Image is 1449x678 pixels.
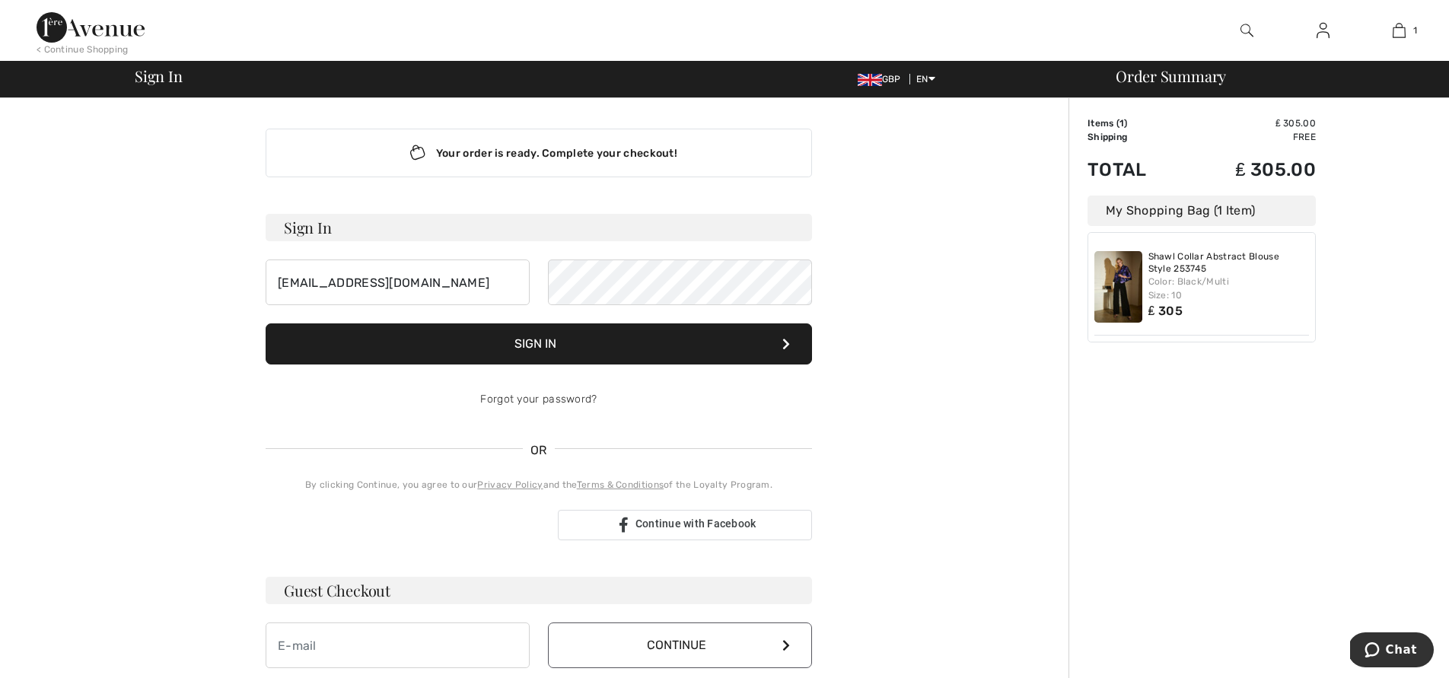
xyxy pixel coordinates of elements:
[135,68,182,84] span: Sign In
[1088,130,1184,144] td: Shipping
[1088,196,1316,226] div: My Shopping Bag (1 Item)
[266,577,812,604] h3: Guest Checkout
[37,43,129,56] div: < Continue Shopping
[1088,144,1184,196] td: Total
[266,214,812,241] h3: Sign In
[858,74,882,86] img: UK Pound
[1097,68,1440,84] div: Order Summary
[1119,118,1124,129] span: 1
[635,517,756,530] span: Continue with Facebook
[558,510,812,540] a: Continue with Facebook
[480,393,597,406] a: Forgot your password?
[1184,116,1316,130] td: ₤ 305.00
[1361,21,1436,40] a: 1
[523,441,555,460] span: OR
[1148,251,1310,275] a: Shawl Collar Abstract Blouse Style 253745
[1304,21,1342,40] a: Sign In
[266,129,812,177] div: Your order is ready. Complete your checkout!
[1317,21,1330,40] img: My Info
[577,479,664,490] a: Terms & Conditions
[1350,632,1434,670] iframe: Opens a widget where you can chat to one of our agents
[858,74,907,84] span: GBP
[266,622,530,668] input: E-mail
[916,74,935,84] span: EN
[1148,275,1310,302] div: Color: Black/Multi Size: 10
[1148,304,1183,318] span: ₤ 305
[266,323,812,364] button: Sign In
[1184,130,1316,144] td: Free
[1240,21,1253,40] img: search the website
[266,259,530,305] input: E-mail
[258,508,553,542] iframe: Sign in with Google Button
[1393,21,1406,40] img: My Bag
[1094,251,1142,323] img: Shawl Collar Abstract Blouse Style 253745
[1413,24,1417,37] span: 1
[266,478,812,492] div: By clicking Continue, you agree to our and the of the Loyalty Program.
[548,622,812,668] button: Continue
[477,479,543,490] a: Privacy Policy
[1088,116,1184,130] td: Items ( )
[1184,144,1316,196] td: ₤ 305.00
[37,12,145,43] img: 1ère Avenue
